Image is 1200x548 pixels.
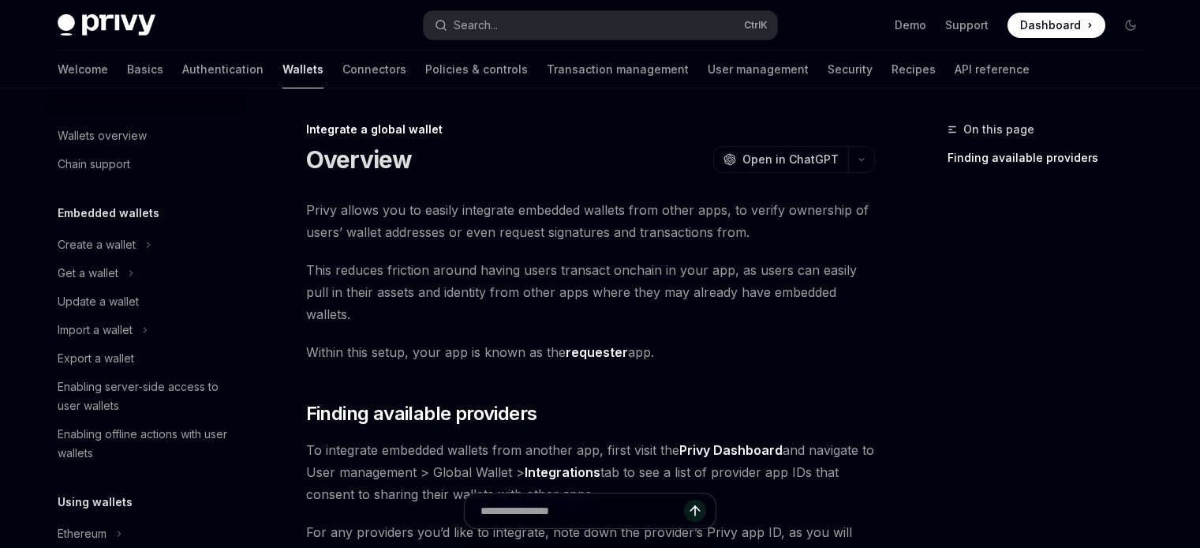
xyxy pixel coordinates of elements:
a: Enabling offline actions with user wallets [45,420,247,467]
a: Chain support [45,150,247,178]
span: To integrate embedded wallets from another app, first visit the and navigate to User management >... [306,439,875,505]
a: Integrations [525,464,600,481]
button: Toggle Get a wallet section [45,259,247,287]
a: Dashboard [1007,13,1105,38]
a: Wallets [282,51,323,88]
a: Welcome [58,51,108,88]
a: Support [945,17,989,33]
span: This reduces friction around having users transact onchain in your app, as users can easily pull ... [306,259,875,325]
strong: requester [566,344,628,360]
a: Connectors [342,51,406,88]
div: Import a wallet [58,321,133,340]
span: Finding available providers [306,401,537,426]
button: Toggle Ethereum section [45,520,247,548]
div: Enabling offline actions with user wallets [58,425,237,463]
span: Within this setup, your app is known as the app. [306,341,875,363]
a: Enabling server-side access to user wallets [45,373,247,420]
button: Toggle Import a wallet section [45,316,247,344]
span: Ctrl K [744,19,768,32]
div: Get a wallet [58,264,118,283]
img: dark logo [58,14,155,36]
input: Ask a question... [480,494,684,528]
h5: Embedded wallets [58,204,159,223]
div: Update a wallet [58,292,139,311]
a: API reference [955,51,1030,88]
div: Wallets overview [58,126,147,145]
a: Transaction management [547,51,689,88]
a: Privy Dashboard [679,442,783,459]
div: Integrate a global wallet [306,122,875,137]
div: Enabling server-side access to user wallets [58,377,237,415]
button: Send message [684,500,706,522]
span: Open in ChatGPT [742,152,839,167]
a: Wallets overview [45,122,247,150]
a: Export a wallet [45,344,247,373]
div: Ethereum [58,524,107,543]
button: Open search [424,11,777,39]
h1: Overview [306,145,413,174]
a: User management [708,51,809,88]
a: Policies & controls [425,51,528,88]
div: Search... [454,16,498,35]
a: Security [828,51,873,88]
a: Basics [127,51,163,88]
button: Toggle Create a wallet section [45,231,247,259]
span: Dashboard [1020,17,1081,33]
span: On this page [963,120,1034,139]
a: Recipes [892,51,936,88]
div: Chain support [58,155,130,174]
span: Privy allows you to easily integrate embedded wallets from other apps, to verify ownership of use... [306,199,875,243]
a: Update a wallet [45,287,247,316]
button: Toggle dark mode [1118,13,1143,38]
a: Authentication [182,51,264,88]
h5: Using wallets [58,493,133,512]
div: Create a wallet [58,235,136,254]
button: Open in ChatGPT [713,146,848,173]
a: Finding available providers [948,145,1156,171]
div: Export a wallet [58,349,134,368]
a: Demo [895,17,926,33]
